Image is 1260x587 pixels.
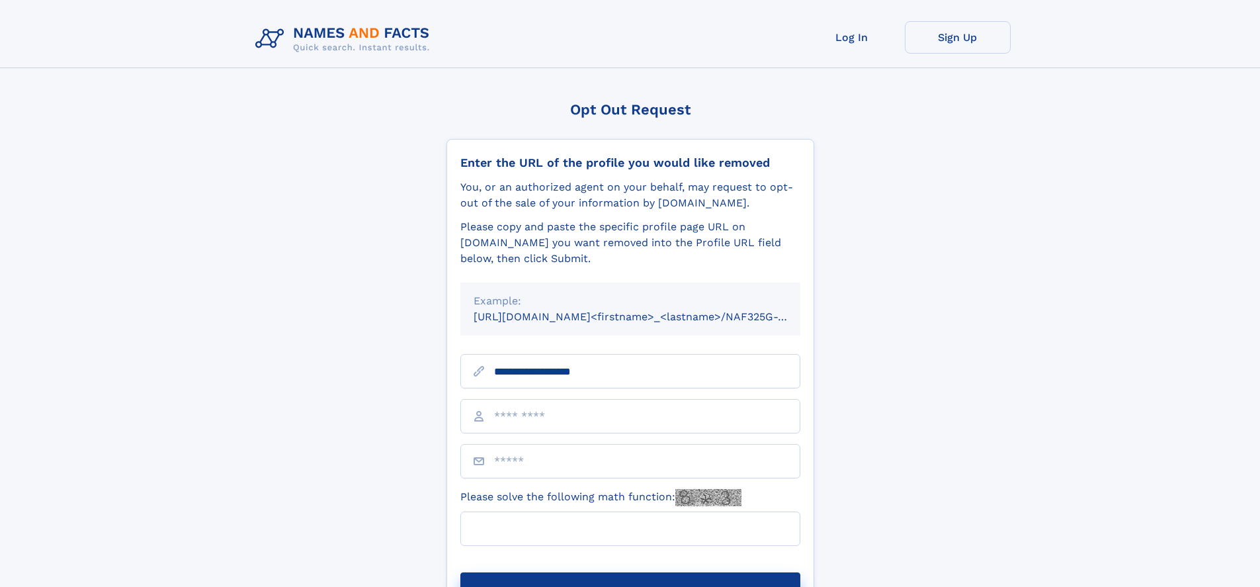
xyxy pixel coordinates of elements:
img: Logo Names and Facts [250,21,441,57]
a: Sign Up [905,21,1011,54]
label: Please solve the following math function: [460,489,741,506]
div: Enter the URL of the profile you would like removed [460,156,800,170]
a: Log In [799,21,905,54]
div: Example: [474,293,787,309]
div: Please copy and paste the specific profile page URL on [DOMAIN_NAME] you want removed into the Pr... [460,219,800,267]
div: You, or an authorized agent on your behalf, may request to opt-out of the sale of your informatio... [460,179,800,211]
div: Opt Out Request [446,101,814,118]
small: [URL][DOMAIN_NAME]<firstname>_<lastname>/NAF325G-xxxxxxxx [474,310,825,323]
